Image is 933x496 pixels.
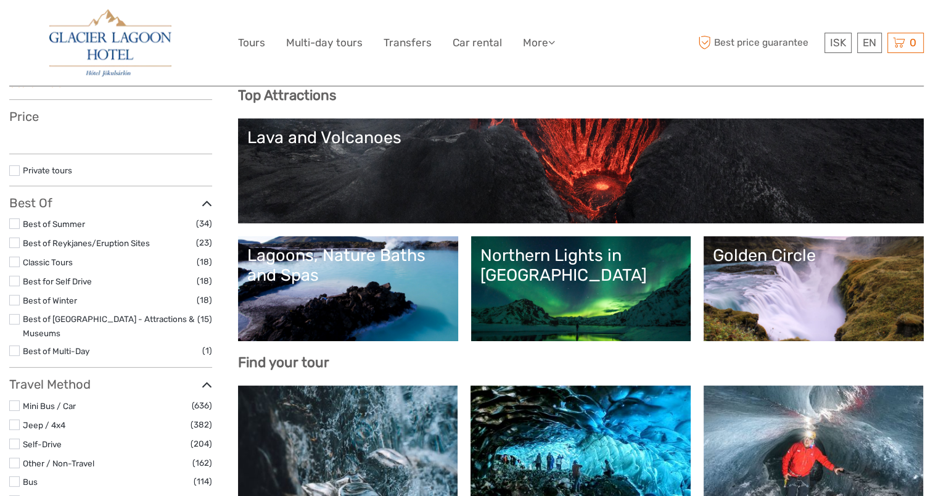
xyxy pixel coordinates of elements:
[713,246,915,265] div: Golden Circle
[23,257,73,267] a: Classic Tours
[23,219,85,229] a: Best of Summer
[857,33,882,53] div: EN
[23,458,94,468] a: Other / Non-Travel
[247,246,449,332] a: Lagoons, Nature Baths and Spas
[247,128,915,147] div: Lava and Volcanoes
[480,246,682,286] div: Northern Lights in [GEOGRAPHIC_DATA]
[23,439,62,449] a: Self-Drive
[9,377,212,392] h3: Travel Method
[247,246,449,286] div: Lagoons, Nature Baths and Spas
[194,474,212,489] span: (114)
[384,34,432,52] a: Transfers
[695,33,821,53] span: Best price guarantee
[23,165,72,175] a: Private tours
[23,276,92,286] a: Best for Self Drive
[23,401,76,411] a: Mini Bus / Car
[23,477,38,487] a: Bus
[197,312,212,326] span: (15)
[197,255,212,269] span: (18)
[23,346,89,356] a: Best of Multi-Day
[192,399,212,413] span: (636)
[202,344,212,358] span: (1)
[238,87,336,104] b: Top Attractions
[523,34,555,52] a: More
[23,420,65,430] a: Jeep / 4x4
[196,236,212,250] span: (23)
[908,36,918,49] span: 0
[238,34,265,52] a: Tours
[286,34,363,52] a: Multi-day tours
[49,9,171,76] img: 2790-86ba44ba-e5e5-4a53-8ab7-28051417b7bc_logo_big.jpg
[23,314,194,338] a: Best of [GEOGRAPHIC_DATA] - Attractions & Museums
[197,274,212,288] span: (18)
[191,437,212,451] span: (204)
[192,456,212,470] span: (162)
[197,293,212,307] span: (18)
[238,354,329,371] b: Find your tour
[9,196,212,210] h3: Best Of
[453,34,502,52] a: Car rental
[196,217,212,231] span: (34)
[830,36,846,49] span: ISK
[191,418,212,432] span: (382)
[9,109,212,124] h3: Price
[247,128,915,214] a: Lava and Volcanoes
[480,246,682,332] a: Northern Lights in [GEOGRAPHIC_DATA]
[23,296,77,305] a: Best of Winter
[713,246,915,332] a: Golden Circle
[23,238,150,248] a: Best of Reykjanes/Eruption Sites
